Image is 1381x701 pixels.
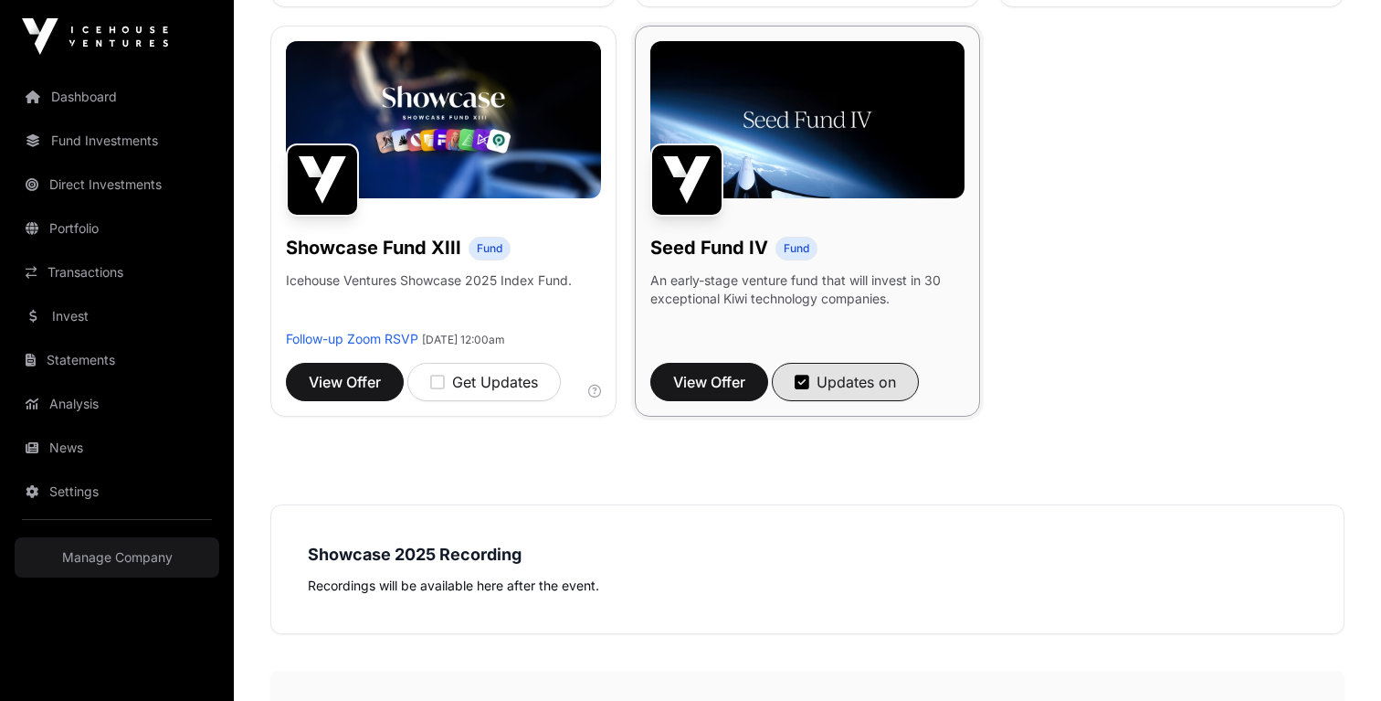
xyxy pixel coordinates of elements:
h1: Showcase Fund XIII [286,235,461,260]
a: Transactions [15,252,219,292]
a: Statements [15,340,219,380]
button: View Offer [650,363,768,401]
a: Invest [15,296,219,336]
div: Updates on [795,371,896,393]
button: View Offer [286,363,404,401]
strong: Showcase 2025 Recording [308,545,522,564]
a: Direct Investments [15,165,219,205]
img: Icehouse Ventures Logo [22,18,168,55]
span: Fund [784,241,809,256]
a: Settings [15,472,219,512]
img: Showcase-Fund-Banner-1.jpg [286,41,601,198]
a: Analysis [15,384,219,424]
a: Manage Company [15,537,219,578]
h1: Seed Fund IV [650,235,768,260]
button: Updates on [772,363,919,401]
a: Follow-up Zoom RSVP [286,331,418,346]
p: Recordings will be available here after the event. [308,575,1307,597]
p: Icehouse Ventures Showcase 2025 Index Fund. [286,271,572,290]
iframe: Chat Widget [1290,613,1381,701]
p: An early-stage venture fund that will invest in 30 exceptional Kiwi technology companies. [650,271,965,308]
div: Get Updates [430,371,538,393]
img: Showcase Fund XIII [286,143,359,217]
a: News [15,428,219,468]
a: Fund Investments [15,121,219,161]
a: Dashboard [15,77,219,117]
img: Seed Fund IV [650,143,723,217]
span: Fund [477,241,502,256]
a: Portfolio [15,208,219,249]
button: Get Updates [407,363,561,401]
img: Seed-Fund-4_Banner.jpg [650,41,965,198]
span: View Offer [673,371,745,393]
span: [DATE] 12:00am [422,333,505,346]
span: View Offer [309,371,381,393]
